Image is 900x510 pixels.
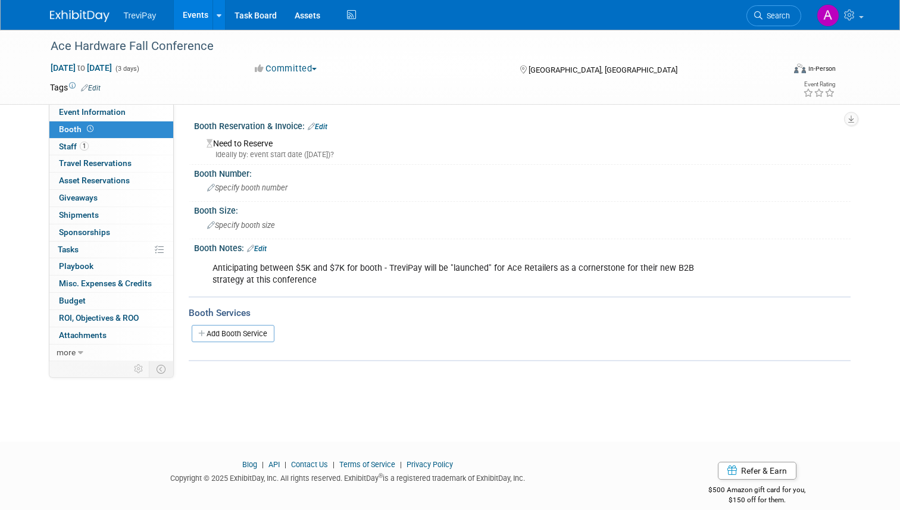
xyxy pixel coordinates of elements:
[49,345,173,361] a: more
[379,473,383,479] sup: ®
[49,207,173,224] a: Shipments
[664,477,851,505] div: $500 Amazon gift card for you,
[291,460,328,469] a: Contact Us
[49,293,173,309] a: Budget
[50,82,101,93] td: Tags
[762,11,790,20] span: Search
[718,462,796,480] a: Refer & Earn
[803,82,835,87] div: Event Rating
[59,193,98,202] span: Giveaways
[57,348,76,357] span: more
[203,134,842,160] div: Need to Reserve
[242,460,257,469] a: Blog
[407,460,453,469] a: Privacy Policy
[49,276,173,292] a: Misc. Expenses & Credits
[59,176,130,185] span: Asset Reservations
[59,227,110,237] span: Sponsorships
[59,330,107,340] span: Attachments
[720,62,836,80] div: Event Format
[59,279,152,288] span: Misc. Expenses & Credits
[76,63,87,73] span: to
[59,313,139,323] span: ROI, Objectives & ROO
[268,460,280,469] a: API
[149,361,173,377] td: Toggle Event Tabs
[192,325,274,342] a: Add Booth Service
[330,460,337,469] span: |
[207,149,842,160] div: Ideally by: event start date ([DATE])?
[81,84,101,92] a: Edit
[207,183,287,192] span: Specify booth number
[59,107,126,117] span: Event Information
[59,124,96,134] span: Booth
[397,460,405,469] span: |
[194,202,851,217] div: Booth Size:
[817,4,839,27] img: Andy Duong
[49,224,173,241] a: Sponsorships
[308,123,327,131] a: Edit
[59,142,89,151] span: Staff
[204,256,723,292] div: Anticipating between $5K and $7K for booth - TreviPay will be "launched" for Ace Retailers as a c...
[49,327,173,344] a: Attachments
[808,64,836,73] div: In-Person
[114,65,139,73] span: (3 days)
[189,306,851,320] div: Booth Services
[59,296,86,305] span: Budget
[46,36,769,57] div: Ace Hardware Fall Conference
[529,65,677,74] span: [GEOGRAPHIC_DATA], [GEOGRAPHIC_DATA]
[59,158,132,168] span: Travel Reservations
[49,155,173,172] a: Travel Reservations
[50,470,646,484] div: Copyright © 2025 ExhibitDay, Inc. All rights reserved. ExhibitDay is a registered trademark of Ex...
[194,239,851,255] div: Booth Notes:
[194,117,851,133] div: Booth Reservation & Invoice:
[49,242,173,258] a: Tasks
[49,258,173,275] a: Playbook
[251,62,321,75] button: Committed
[49,310,173,327] a: ROI, Objectives & ROO
[59,261,93,271] span: Playbook
[339,460,395,469] a: Terms of Service
[49,190,173,206] a: Giveaways
[664,495,851,505] div: $150 off for them.
[49,139,173,155] a: Staff1
[58,245,79,254] span: Tasks
[746,5,801,26] a: Search
[124,11,157,20] span: TreviPay
[247,245,267,253] a: Edit
[50,10,110,22] img: ExhibitDay
[80,142,89,151] span: 1
[85,124,96,133] span: Booth not reserved yet
[49,104,173,121] a: Event Information
[259,460,267,469] span: |
[207,221,275,230] span: Specify booth size
[129,361,149,377] td: Personalize Event Tab Strip
[49,121,173,138] a: Booth
[59,210,99,220] span: Shipments
[194,165,851,180] div: Booth Number:
[282,460,289,469] span: |
[794,64,806,73] img: Format-Inperson.png
[49,173,173,189] a: Asset Reservations
[50,62,112,73] span: [DATE] [DATE]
